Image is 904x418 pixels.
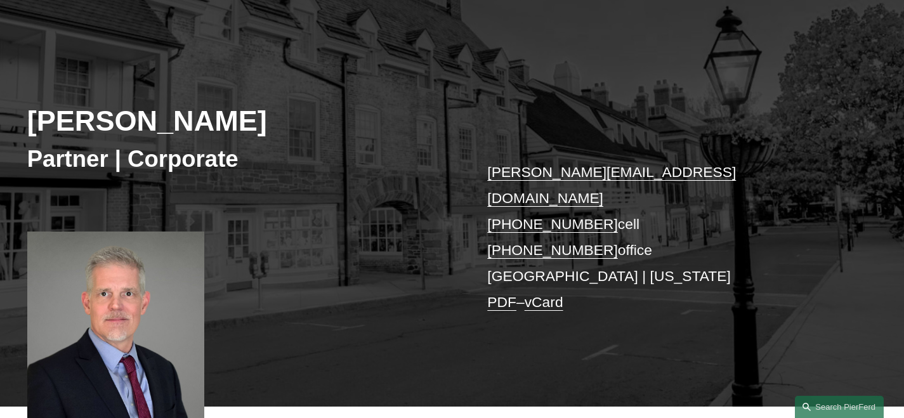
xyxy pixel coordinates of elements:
a: [PHONE_NUMBER] [487,242,618,258]
a: Search this site [795,396,884,418]
a: PDF [487,294,516,310]
a: [PHONE_NUMBER] [487,216,618,232]
a: vCard [525,294,563,310]
a: [PERSON_NAME][EMAIL_ADDRESS][DOMAIN_NAME] [487,164,736,206]
h2: [PERSON_NAME] [27,104,452,139]
p: cell office [GEOGRAPHIC_DATA] | [US_STATE] – [487,159,841,316]
h3: Partner | Corporate [27,145,452,173]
